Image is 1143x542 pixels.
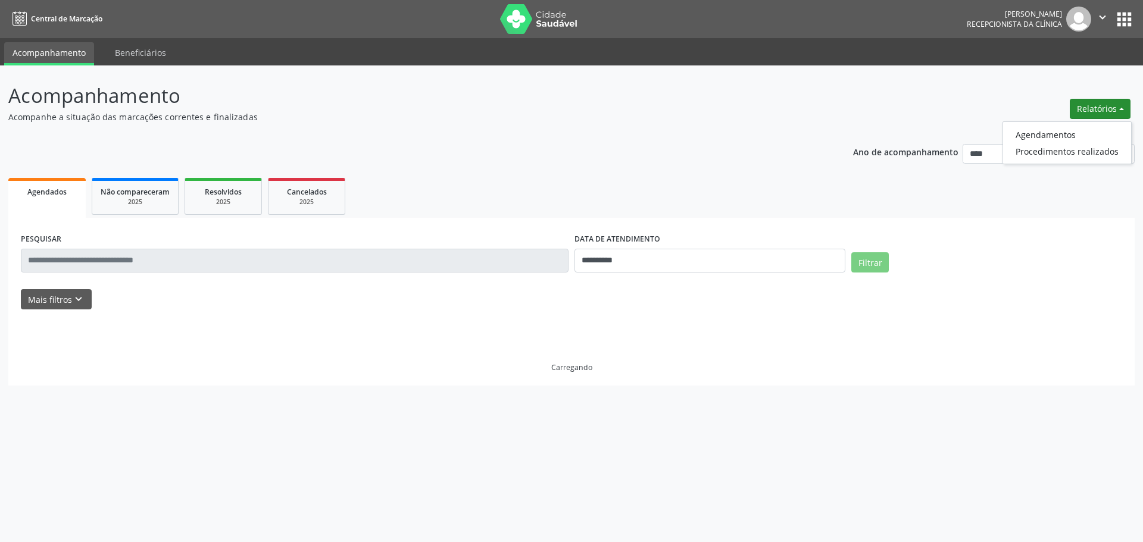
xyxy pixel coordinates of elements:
span: Agendados [27,187,67,197]
i: keyboard_arrow_down [72,293,85,306]
button: Mais filtroskeyboard_arrow_down [21,289,92,310]
button: Relatórios [1070,99,1130,119]
a: Acompanhamento [4,42,94,65]
span: Resolvidos [205,187,242,197]
a: Procedimentos realizados [1003,143,1131,159]
div: 2025 [101,198,170,206]
span: Cancelados [287,187,327,197]
a: Central de Marcação [8,9,102,29]
div: 2025 [193,198,253,206]
span: Recepcionista da clínica [967,19,1062,29]
button: Filtrar [851,252,889,272]
p: Acompanhamento [8,81,797,111]
img: img [1066,7,1091,32]
i:  [1096,11,1109,24]
a: Agendamentos [1003,126,1131,143]
a: Beneficiários [107,42,174,63]
ul: Relatórios [1003,121,1132,164]
button: apps [1114,9,1135,30]
span: Não compareceram [101,187,170,197]
label: PESQUISAR [21,230,61,249]
label: DATA DE ATENDIMENTO [574,230,660,249]
div: [PERSON_NAME] [967,9,1062,19]
p: Acompanhe a situação das marcações correntes e finalizadas [8,111,797,123]
div: Carregando [551,362,592,372]
p: Ano de acompanhamento [853,144,958,159]
button:  [1091,7,1114,32]
span: Central de Marcação [31,14,102,24]
div: 2025 [277,198,336,206]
